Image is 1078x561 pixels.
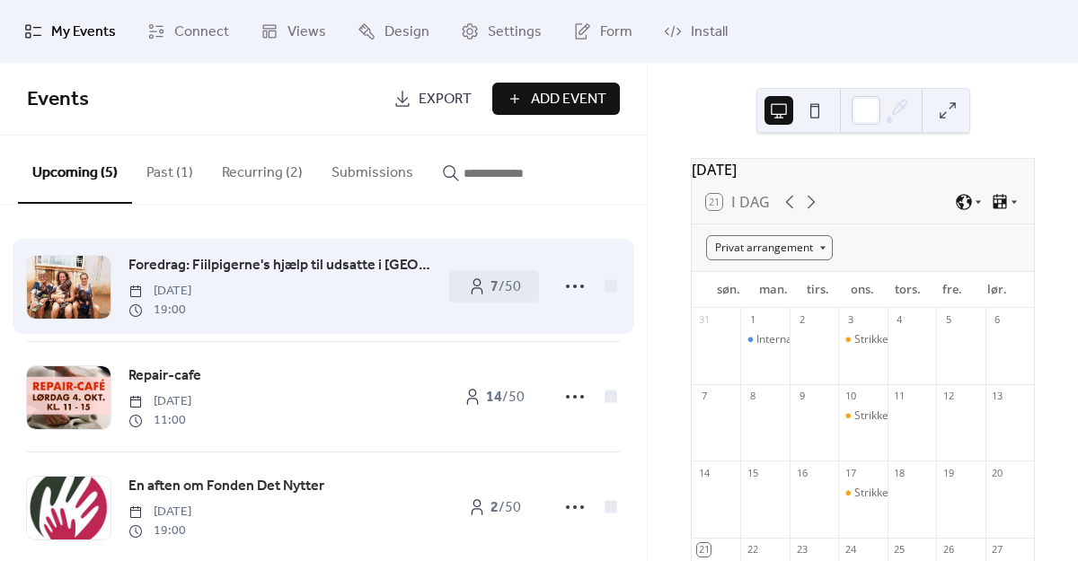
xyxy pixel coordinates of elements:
[449,381,539,413] a: 14/50
[885,272,930,308] div: tors.
[893,466,906,479] div: 18
[838,408,887,424] div: Strikkecafé
[174,22,229,43] span: Connect
[128,255,431,276] span: Foredrag: Fiilpigerne's hjælp til udsatte i [GEOGRAPHIC_DATA]
[756,332,865,347] div: International Meet-up
[247,7,340,56] a: Views
[795,313,808,327] div: 2
[740,332,789,347] div: International Meet-up
[128,411,191,430] span: 11:00
[991,543,1004,557] div: 27
[486,383,502,411] b: 14
[941,390,955,403] div: 12
[893,543,906,557] div: 25
[344,7,443,56] a: Design
[854,408,910,424] div: Strikkecafé
[844,313,857,327] div: 3
[692,159,1034,180] div: [DATE]
[796,272,841,308] div: tirs.
[128,282,191,301] span: [DATE]
[975,272,1020,308] div: lør.
[751,272,796,308] div: man.
[490,273,499,301] b: 7
[208,136,317,202] button: Recurring (2)
[854,486,910,501] div: Strikkecafé
[128,475,324,498] a: En aften om Fonden Det Nytter
[795,390,808,403] div: 9
[795,466,808,479] div: 16
[128,503,191,522] span: [DATE]
[488,22,542,43] span: Settings
[838,332,887,347] div: Strikkecafé
[11,7,129,56] a: My Events
[384,22,429,43] span: Design
[930,272,975,308] div: fre.
[844,390,857,403] div: 10
[449,491,539,523] a: 2/50
[490,497,521,519] span: / 50
[380,83,485,115] a: Export
[697,543,711,557] div: 21
[854,332,910,347] div: Strikkecafé
[128,522,191,540] span: 19:00
[486,387,525,408] span: / 50
[941,313,955,327] div: 5
[51,22,116,43] span: My Events
[697,466,711,479] div: 14
[560,7,646,56] a: Form
[697,313,711,327] div: 31
[27,80,89,119] span: Events
[795,543,808,557] div: 23
[941,466,955,479] div: 19
[746,313,759,327] div: 1
[287,22,326,43] span: Views
[706,272,751,308] div: søn.
[893,313,906,327] div: 4
[746,543,759,557] div: 22
[128,365,201,387] span: Repair-cafe
[893,390,906,403] div: 11
[691,22,728,43] span: Install
[490,494,499,522] b: 2
[991,313,1004,327] div: 6
[844,543,857,557] div: 24
[838,486,887,501] div: Strikkecafé
[841,272,886,308] div: ons.
[531,89,606,110] span: Add Event
[449,270,539,302] a: 7/50
[991,390,1004,403] div: 13
[746,390,759,403] div: 8
[317,136,428,202] button: Submissions
[844,466,857,479] div: 17
[941,543,955,557] div: 26
[697,390,711,403] div: 7
[128,392,191,411] span: [DATE]
[419,89,472,110] span: Export
[490,276,521,298] span: / 50
[492,83,620,115] button: Add Event
[18,136,132,204] button: Upcoming (5)
[650,7,741,56] a: Install
[746,466,759,479] div: 15
[128,301,191,320] span: 19:00
[128,364,201,388] a: Repair-cafe
[134,7,243,56] a: Connect
[991,466,1004,479] div: 20
[132,136,208,202] button: Past (1)
[128,254,431,277] a: Foredrag: Fiilpigerne's hjælp til udsatte i [GEOGRAPHIC_DATA]
[600,22,632,43] span: Form
[447,7,555,56] a: Settings
[128,476,324,497] span: En aften om Fonden Det Nytter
